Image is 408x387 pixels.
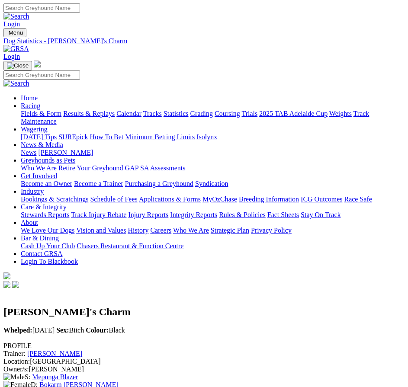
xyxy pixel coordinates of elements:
[21,195,405,203] div: Industry
[74,180,123,187] a: Become a Trainer
[34,61,41,67] img: logo-grsa-white.png
[21,149,36,156] a: News
[21,250,62,257] a: Contact GRSA
[3,326,32,334] b: Whelped:
[21,258,78,265] a: Login To Blackbook
[38,149,93,156] a: [PERSON_NAME]
[21,110,405,125] div: Racing
[21,110,61,117] a: Fields & Form
[190,110,213,117] a: Grading
[202,195,237,203] a: MyOzChase
[32,373,78,381] a: Mepunga Blazer
[21,94,38,102] a: Home
[21,141,63,148] a: News & Media
[76,227,126,234] a: Vision and Values
[3,80,29,87] img: Search
[21,180,72,187] a: Become an Owner
[173,227,209,234] a: Who We Are
[9,29,23,36] span: Menu
[170,211,217,218] a: Integrity Reports
[21,133,57,141] a: [DATE] Tips
[241,110,257,117] a: Trials
[143,110,162,117] a: Tracks
[21,164,57,172] a: Who We Are
[3,358,405,365] div: [GEOGRAPHIC_DATA]
[219,211,266,218] a: Rules & Policies
[71,211,126,218] a: Track Injury Rebate
[125,180,193,187] a: Purchasing a Greyhound
[21,195,88,203] a: Bookings & Scratchings
[3,373,25,381] img: Male
[3,272,10,279] img: logo-grsa-white.png
[90,195,137,203] a: Schedule of Fees
[90,133,124,141] a: How To Bet
[21,242,405,250] div: Bar & Dining
[21,157,75,164] a: Greyhounds as Pets
[164,110,189,117] a: Statistics
[3,3,80,13] input: Search
[3,28,26,37] button: Toggle navigation
[21,203,67,211] a: Care & Integrity
[239,195,299,203] a: Breeding Information
[125,133,195,141] a: Minimum Betting Limits
[211,227,249,234] a: Strategic Plan
[3,61,32,70] button: Toggle navigation
[3,53,20,60] a: Login
[3,37,405,45] a: Dog Statistics - [PERSON_NAME]'s Charm
[58,133,88,141] a: SUREpick
[128,227,148,234] a: History
[267,211,299,218] a: Fact Sheets
[21,110,369,125] a: Track Maintenance
[12,281,19,288] img: twitter.svg
[301,211,341,218] a: Stay On Track
[150,227,171,234] a: Careers
[3,281,10,288] img: facebook.svg
[3,20,20,28] a: Login
[329,110,352,117] a: Weights
[3,358,30,365] span: Location:
[21,219,38,226] a: About
[196,133,217,141] a: Isolynx
[21,211,69,218] a: Stewards Reports
[21,149,405,157] div: News & Media
[21,172,57,179] a: Get Involved
[21,227,405,234] div: About
[21,180,405,188] div: Get Involved
[7,62,29,69] img: Close
[21,102,40,109] a: Racing
[301,195,342,203] a: ICG Outcomes
[344,195,372,203] a: Race Safe
[3,373,30,381] span: S:
[56,326,69,334] b: Sex:
[259,110,328,117] a: 2025 TAB Adelaide Cup
[27,350,82,357] a: [PERSON_NAME]
[195,180,228,187] a: Syndication
[86,326,109,334] b: Colour:
[21,234,59,242] a: Bar & Dining
[128,211,168,218] a: Injury Reports
[116,110,141,117] a: Calendar
[77,242,183,249] a: Chasers Restaurant & Function Centre
[3,350,26,357] span: Trainer:
[3,13,29,20] img: Search
[21,242,75,249] a: Cash Up Your Club
[3,306,405,318] h2: [PERSON_NAME]'s Charm
[56,326,84,334] span: Bitch
[3,70,80,80] input: Search
[21,188,44,195] a: Industry
[21,211,405,219] div: Care & Integrity
[58,164,123,172] a: Retire Your Greyhound
[3,326,55,334] span: [DATE]
[139,195,201,203] a: Applications & Forms
[3,45,29,53] img: GRSA
[215,110,240,117] a: Coursing
[251,227,292,234] a: Privacy Policy
[21,227,74,234] a: We Love Our Dogs
[3,342,405,350] div: PROFILE
[3,365,405,373] div: [PERSON_NAME]
[21,164,405,172] div: Greyhounds as Pets
[3,365,29,373] span: Owner/s:
[125,164,186,172] a: GAP SA Assessments
[21,133,405,141] div: Wagering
